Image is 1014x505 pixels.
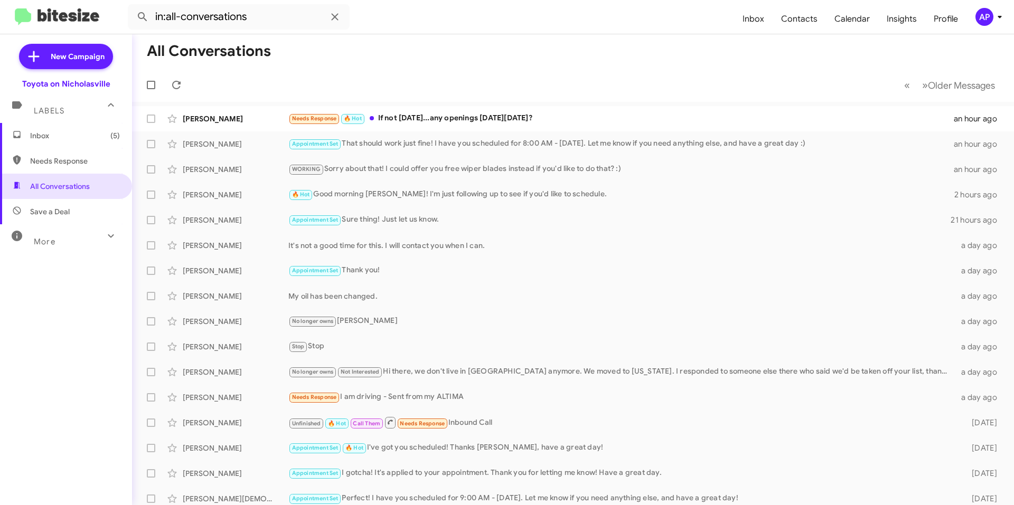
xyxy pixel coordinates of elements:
[328,420,346,427] span: 🔥 Hot
[288,291,955,301] div: My oil has been changed.
[183,392,288,403] div: [PERSON_NAME]
[292,216,339,223] span: Appointment Set
[128,4,350,30] input: Search
[966,8,1002,26] button: AP
[955,468,1006,479] div: [DATE]
[292,470,339,477] span: Appointment Set
[288,391,955,403] div: I am driving - Sent from my ALTIMA
[734,4,773,34] a: Inbox
[30,156,120,166] span: Needs Response
[51,51,105,62] span: New Campaign
[955,417,1006,428] div: [DATE]
[955,341,1006,352] div: a day ago
[34,106,64,116] span: Labels
[30,206,70,217] span: Save a Deal
[904,79,910,92] span: «
[773,4,826,34] a: Contacts
[955,493,1006,504] div: [DATE]
[183,113,288,124] div: [PERSON_NAME]
[288,264,955,277] div: Thank you!
[955,392,1006,403] div: a day ago
[878,4,925,34] a: Insights
[22,79,110,89] div: Toyota on Nicholasville
[898,74,916,96] button: Previous
[951,215,1006,225] div: 21 hours ago
[954,164,1006,175] div: an hour ago
[288,188,954,201] div: Good morning [PERSON_NAME]! I'm just following up to see if you'd like to schedule.
[292,420,321,427] span: Unfinished
[353,420,380,427] span: Call Them
[954,189,1006,200] div: 2 hours ago
[183,417,288,428] div: [PERSON_NAME]
[288,214,951,226] div: Sure thing! Just let us know.
[922,79,928,92] span: »
[288,366,955,378] div: Hi there, we don't live in [GEOGRAPHIC_DATA] anymore. We moved to [US_STATE]. I responded to some...
[30,181,90,192] span: All Conversations
[955,443,1006,453] div: [DATE]
[292,191,310,198] span: 🔥 Hot
[183,265,288,276] div: [PERSON_NAME]
[183,468,288,479] div: [PERSON_NAME]
[19,44,113,69] a: New Campaign
[183,139,288,149] div: [PERSON_NAME]
[292,368,334,375] span: No longer owns
[183,316,288,327] div: [PERSON_NAME]
[292,343,305,350] span: Stop
[34,237,55,246] span: More
[288,416,955,429] div: Inbound Call
[898,74,1001,96] nav: Page navigation example
[288,138,954,150] div: That should work just fine! I have you scheduled for 8:00 AM - [DATE]. Let me know if you need an...
[344,115,362,122] span: 🔥 Hot
[955,316,1006,327] div: a day ago
[288,340,955,352] div: Stop
[30,130,120,141] span: Inbox
[400,420,445,427] span: Needs Response
[147,43,271,60] h1: All Conversations
[183,240,288,251] div: [PERSON_NAME]
[288,442,955,454] div: I've got you scheduled! Thanks [PERSON_NAME], have a great day!
[341,368,380,375] span: Not Interested
[954,139,1006,149] div: an hour ago
[916,74,1001,96] button: Next
[975,8,993,26] div: AP
[292,495,339,502] span: Appointment Set
[928,80,995,91] span: Older Messages
[183,291,288,301] div: [PERSON_NAME]
[288,240,955,251] div: It's not a good time for this. I will contact you when I can.
[183,189,288,200] div: [PERSON_NAME]
[183,493,288,504] div: [PERSON_NAME][DEMOGRAPHIC_DATA]
[292,267,339,274] span: Appointment Set
[288,492,955,504] div: Perfect! I have you scheduled for 9:00 AM - [DATE]. Let me know if you need anything else, and ha...
[925,4,966,34] a: Profile
[292,394,337,401] span: Needs Response
[954,113,1006,124] div: an hour ago
[288,315,955,327] div: [PERSON_NAME]
[292,318,334,325] span: No longer owns
[955,367,1006,377] div: a day ago
[826,4,878,34] a: Calendar
[183,164,288,175] div: [PERSON_NAME]
[955,265,1006,276] div: a day ago
[292,115,337,122] span: Needs Response
[288,112,954,125] div: If not [DATE]...any openings [DATE][DATE]?
[183,443,288,453] div: [PERSON_NAME]
[955,240,1006,251] div: a day ago
[292,166,321,173] span: WORKING
[955,291,1006,301] div: a day ago
[183,367,288,377] div: [PERSON_NAME]
[288,467,955,479] div: I gotcha! It's applied to your appointment. Thank you for letting me know! Have a great day.
[345,444,363,451] span: 🔥 Hot
[288,163,954,175] div: Sorry about that! I could offer you free wiper blades instead if you'd like to do that? :)
[183,215,288,225] div: [PERSON_NAME]
[292,444,339,451] span: Appointment Set
[110,130,120,141] span: (5)
[183,341,288,352] div: [PERSON_NAME]
[292,140,339,147] span: Appointment Set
